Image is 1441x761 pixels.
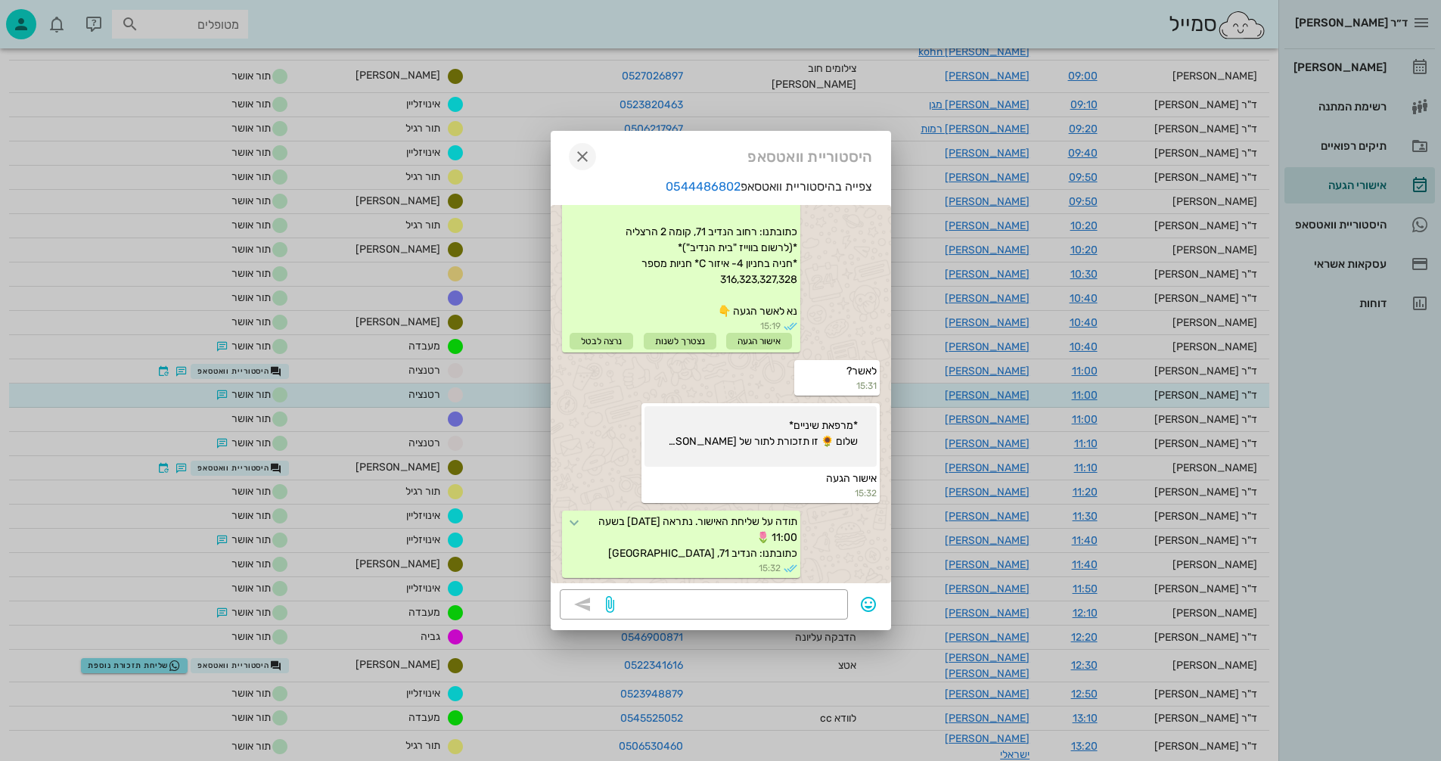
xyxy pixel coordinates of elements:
div: אישור הגעה [726,333,792,349]
span: *מרפאת שיניים* שלום 🌻 זו תזכורת לתור של [PERSON_NAME] למרפאת ד"ר [PERSON_NAME] [DATE] בשעה 11:00.... [589,146,797,318]
span: *מרפאת שיניים* שלום 🌻 זו תזכורת לתור של [PERSON_NAME] למרפאת ד"ר [PERSON_NAME] [DATE] בשעה 11:00.... [663,418,858,464]
div: נרצה לבטל [570,333,633,349]
a: 0544486802 [666,179,741,194]
span: 15:32 [759,561,781,575]
span: לאשר? [846,365,877,377]
span: תודה על שליחת האישור. נתראה [DATE] בשעה 11:00 🌷 כתובתנו: הנדיב 71, [GEOGRAPHIC_DATA] [596,515,797,560]
span: אישור הגעה [826,472,877,485]
small: 15:31 [797,379,877,393]
small: 15:32 [644,486,877,500]
span: 15:19 [760,319,781,333]
div: היסטוריית וואטסאפ [551,131,891,178]
div: נצטרך לשנות [644,333,716,349]
p: צפייה בהיסטוריית וואטסאפ [551,178,891,196]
